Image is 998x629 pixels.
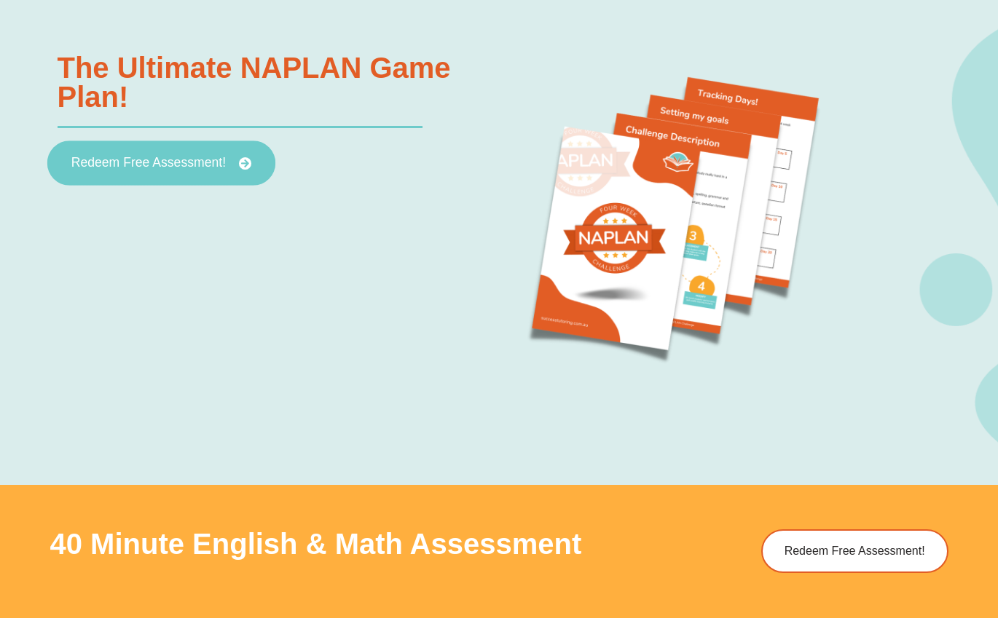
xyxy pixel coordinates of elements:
[748,464,998,629] iframe: Chat Widget
[50,529,654,558] h3: 40 Minute English & Math Assessment
[58,53,492,111] h3: The Ultimate NAPLAN Game Plan!
[47,141,275,186] a: Redeem Free Assessment!
[71,157,225,170] span: Redeem Free Assessment!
